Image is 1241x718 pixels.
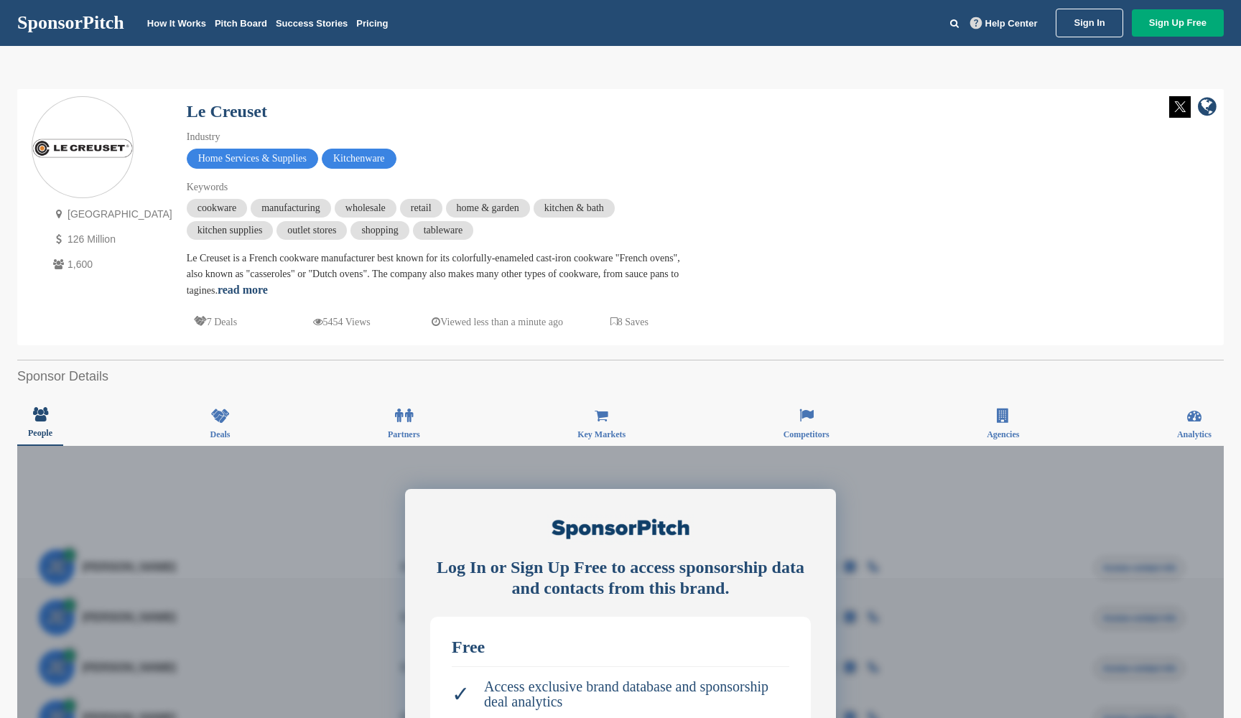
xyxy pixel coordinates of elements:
[251,199,331,218] span: manufacturing
[452,686,470,701] span: ✓
[1169,96,1191,118] img: Twitter white
[210,430,231,439] span: Deals
[432,313,563,331] p: Viewed less than a minute ago
[430,557,811,599] div: Log In or Sign Up Free to access sponsorship data and contacts from this brand.
[187,251,689,299] div: Le Creuset is a French cookware manufacturer best known for its colorfully-enameled cast-iron coo...
[187,221,274,240] span: kitchen supplies
[276,221,347,240] span: outlet stores
[215,18,267,29] a: Pitch Board
[452,672,789,717] li: Access exclusive brand database and sponsorship deal analytics
[28,429,52,437] span: People
[452,638,789,656] div: Free
[388,430,420,439] span: Partners
[577,430,626,439] span: Key Markets
[50,256,172,274] p: 1,600
[356,18,388,29] a: Pricing
[17,14,124,32] a: SponsorPitch
[218,284,268,296] a: read more
[187,129,689,145] div: Industry
[987,430,1019,439] span: Agencies
[322,149,396,169] span: Kitchenware
[784,430,829,439] span: Competitors
[50,205,172,223] p: [GEOGRAPHIC_DATA]
[1177,430,1212,439] span: Analytics
[187,102,267,121] a: Le Creuset
[446,199,530,218] span: home & garden
[194,313,237,331] p: 7 Deals
[32,139,133,158] img: Sponsorpitch & Le Creuset
[1132,9,1224,37] a: Sign Up Free
[610,313,649,331] p: 8 Saves
[1056,9,1123,37] a: Sign In
[17,367,1224,386] h2: Sponsor Details
[50,230,172,248] p: 126 Million
[276,18,348,29] a: Success Stories
[400,199,442,218] span: retail
[534,199,615,218] span: kitchen & bath
[1198,96,1217,120] a: company link
[187,179,689,195] div: Keywords
[187,199,247,218] span: cookware
[313,313,371,331] p: 5454 Views
[187,149,318,169] span: Home Services & Supplies
[350,221,409,240] span: shopping
[335,199,396,218] span: wholesale
[147,18,206,29] a: How It Works
[413,221,473,240] span: tableware
[967,15,1041,32] a: Help Center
